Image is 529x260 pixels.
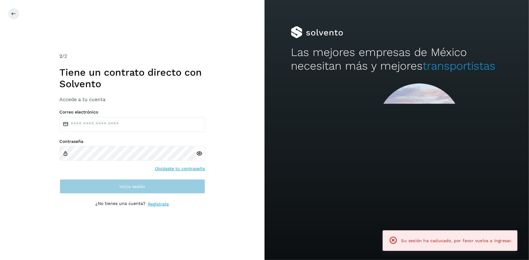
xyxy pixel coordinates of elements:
[60,53,205,60] div: /2
[119,184,145,189] span: Inicia sesión
[60,53,62,59] span: 2
[60,139,205,144] label: Contraseña
[148,201,169,207] a: Regístrate
[60,179,205,194] button: Inicia sesión
[60,110,205,115] label: Correo electrónico
[96,201,146,207] p: ¿No tienes una cuenta?
[401,238,512,243] span: Su sesión ha caducado, por favor vuelva a ingresar.
[423,59,495,72] span: transportistas
[60,97,205,102] h3: Accede a tu cuenta
[155,166,205,172] a: Olvidaste tu contraseña
[291,46,502,73] h2: Las mejores empresas de México necesitan más y mejores
[60,67,205,90] h1: Tiene un contrato directo con Solvento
